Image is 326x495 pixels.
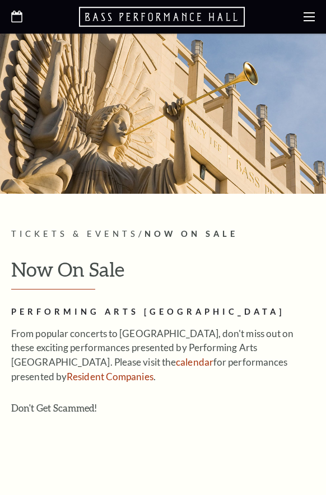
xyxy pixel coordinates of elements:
span: Now On Sale [145,229,238,239]
a: calendar [176,356,213,368]
p: / [11,227,315,241]
h3: Don't Get Scammed! [11,400,315,415]
a: Resident Companies [67,371,153,382]
p: From popular concerts to [GEOGRAPHIC_DATA], don't miss out on these exciting performances present... [11,326,315,384]
span: Tickets & Events [11,229,138,239]
h1: Now On Sale [11,258,315,289]
h2: Performing Arts [GEOGRAPHIC_DATA] [11,305,315,319]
